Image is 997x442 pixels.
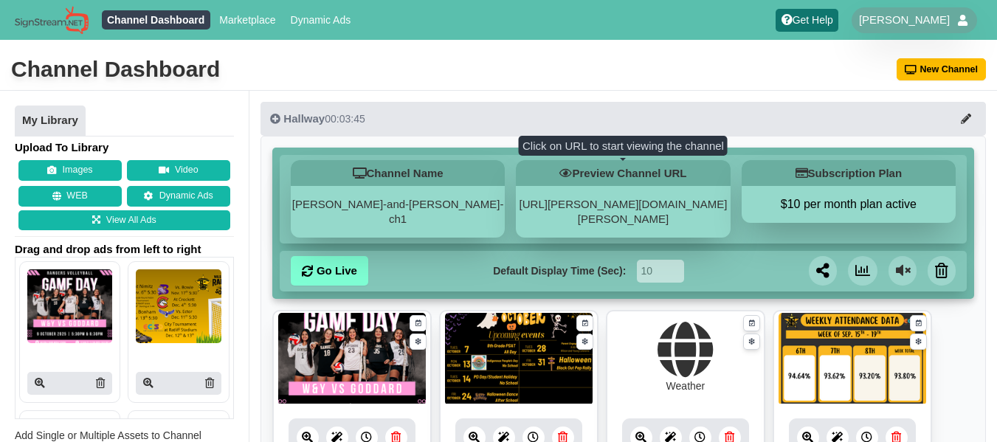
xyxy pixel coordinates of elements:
[261,102,986,136] button: Hallway00:03:45
[15,106,86,137] a: My Library
[15,242,234,257] span: Drag and drop ads from left to right
[270,111,365,126] div: 00:03:45
[11,55,220,84] div: Channel Dashboard
[291,256,368,286] a: Go Live
[285,10,356,30] a: Dynamic Ads
[283,112,325,125] span: Hallway
[291,160,505,186] h5: Channel Name
[779,313,926,405] img: 590.812 kb
[742,160,956,186] h5: Subscription Plan
[776,9,838,32] a: Get Help
[278,313,426,405] img: 682.955 kb
[666,379,706,394] div: Weather
[15,6,89,35] img: Sign Stream.NET
[637,260,683,283] input: Seconds
[27,269,112,343] img: P250x250 image processing20251008 2065718 asyki3
[493,263,626,279] label: Default Display Time (Sec):
[102,10,210,30] a: Channel Dashboard
[15,140,234,155] h4: Upload To Library
[923,371,997,442] iframe: Chat Widget
[291,186,505,238] div: [PERSON_NAME]-and-[PERSON_NAME]-ch1
[136,269,221,343] img: P250x250 image processing20251008 2065718 154ttm4
[18,186,122,207] button: WEB
[445,313,593,405] img: 1262.783 kb
[516,160,730,186] h5: Preview Channel URL
[897,58,987,80] button: New Channel
[15,429,201,441] span: Add Single or Multiple Assets to Channel
[18,160,122,181] button: Images
[214,10,281,30] a: Marketplace
[742,197,956,212] button: $10 per month plan active
[127,160,230,181] button: Video
[520,198,728,225] a: [URL][PERSON_NAME][DOMAIN_NAME][PERSON_NAME]
[18,210,230,231] a: View All Ads
[127,186,230,207] a: Dynamic Ads
[859,13,950,27] span: [PERSON_NAME]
